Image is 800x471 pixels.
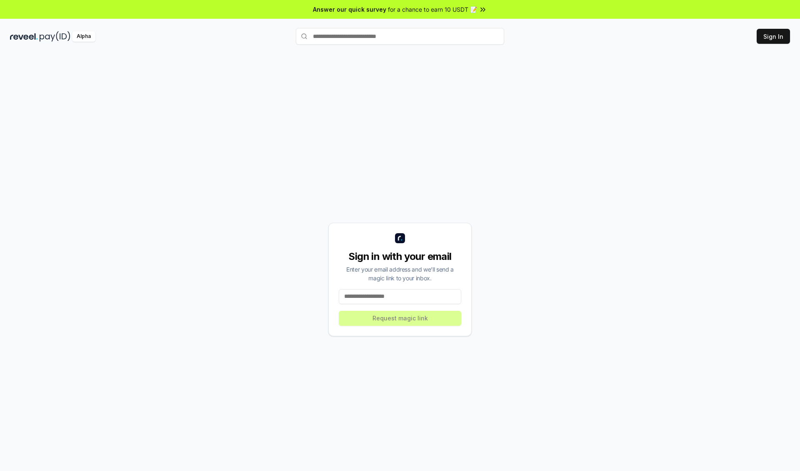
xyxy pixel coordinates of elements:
div: Enter your email address and we’ll send a magic link to your inbox. [339,265,461,282]
img: pay_id [40,31,70,42]
div: Sign in with your email [339,250,461,263]
span: Answer our quick survey [313,5,386,14]
div: Alpha [72,31,95,42]
img: reveel_dark [10,31,38,42]
img: logo_small [395,233,405,243]
button: Sign In [757,29,790,44]
span: for a chance to earn 10 USDT 📝 [388,5,477,14]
